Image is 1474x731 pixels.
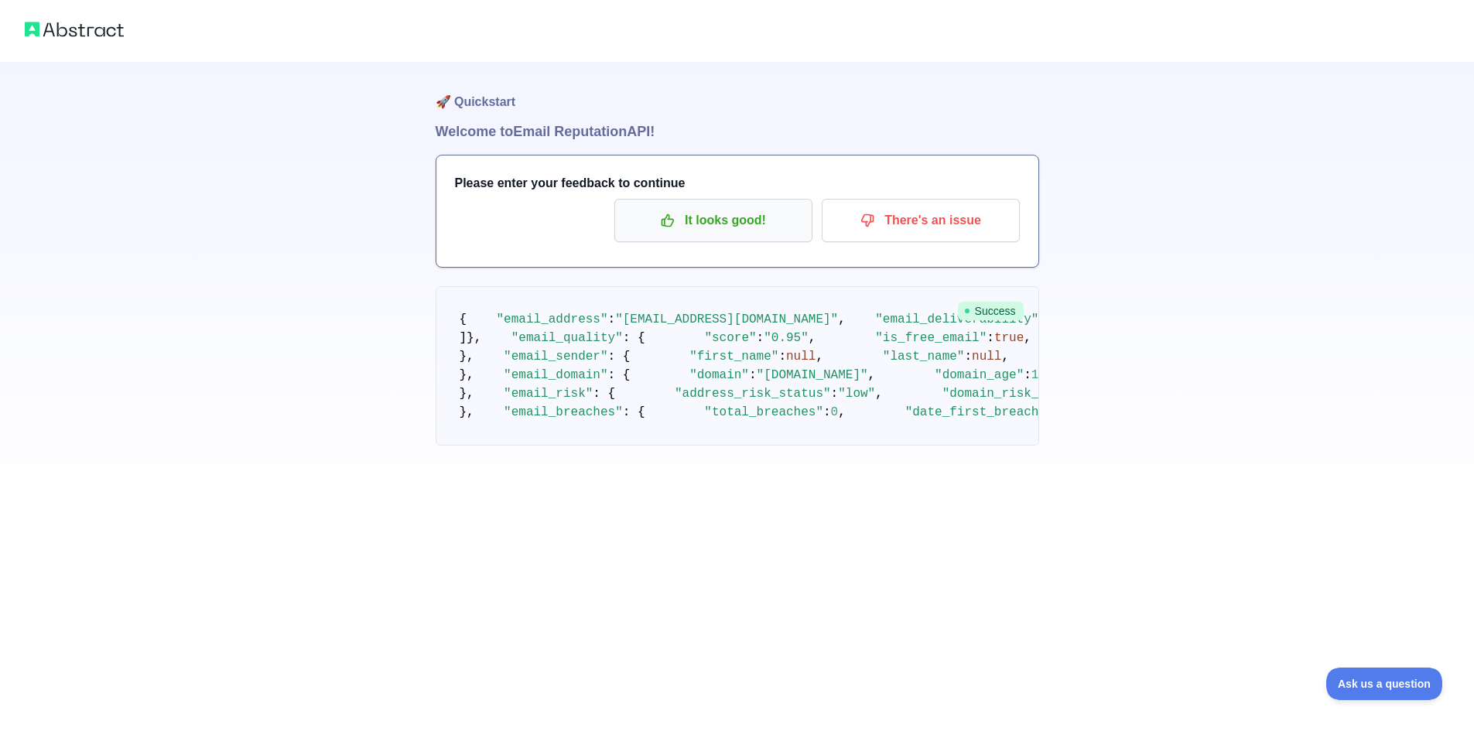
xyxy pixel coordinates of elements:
[875,313,1038,326] span: "email_deliverability"
[504,350,607,364] span: "email_sender"
[614,199,812,242] button: It looks good!
[786,350,816,364] span: null
[704,405,823,419] span: "total_breaches"
[623,405,645,419] span: : {
[838,313,846,326] span: ,
[875,387,883,401] span: ,
[964,350,972,364] span: :
[831,405,839,419] span: 0
[958,302,1024,320] span: Success
[593,387,615,401] span: : {
[504,387,593,401] span: "email_risk"
[1024,331,1031,345] span: ,
[436,121,1039,142] h1: Welcome to Email Reputation API!
[838,387,875,401] span: "low"
[868,368,876,382] span: ,
[615,313,838,326] span: "[EMAIL_ADDRESS][DOMAIN_NAME]"
[626,207,801,234] p: It looks good!
[935,368,1024,382] span: "domain_age"
[1031,368,1069,382] span: 10997
[608,313,616,326] span: :
[511,331,623,345] span: "email_quality"
[994,331,1024,345] span: true
[675,387,831,401] span: "address_risk_status"
[689,368,749,382] span: "domain"
[809,331,816,345] span: ,
[460,313,467,326] span: {
[764,331,809,345] span: "0.95"
[608,350,631,364] span: : {
[822,199,1020,242] button: There's an issue
[987,331,994,345] span: :
[1001,350,1009,364] span: ,
[816,350,823,364] span: ,
[757,331,764,345] span: :
[883,350,965,364] span: "last_name"
[757,368,868,382] span: "[DOMAIN_NAME]"
[497,313,608,326] span: "email_address"
[823,405,831,419] span: :
[833,207,1008,234] p: There's an issue
[942,387,1091,401] span: "domain_risk_status"
[623,331,645,345] span: : {
[749,368,757,382] span: :
[689,350,778,364] span: "first_name"
[504,405,623,419] span: "email_breaches"
[972,350,1001,364] span: null
[875,331,987,345] span: "is_free_email"
[838,405,846,419] span: ,
[25,19,124,40] img: Abstract logo
[704,331,756,345] span: "score"
[455,174,1020,193] h3: Please enter your feedback to continue
[831,387,839,401] span: :
[504,368,607,382] span: "email_domain"
[436,62,1039,121] h1: 🚀 Quickstart
[1326,668,1443,700] iframe: Toggle Customer Support
[1024,368,1031,382] span: :
[905,405,1062,419] span: "date_first_breached"
[778,350,786,364] span: :
[608,368,631,382] span: : {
